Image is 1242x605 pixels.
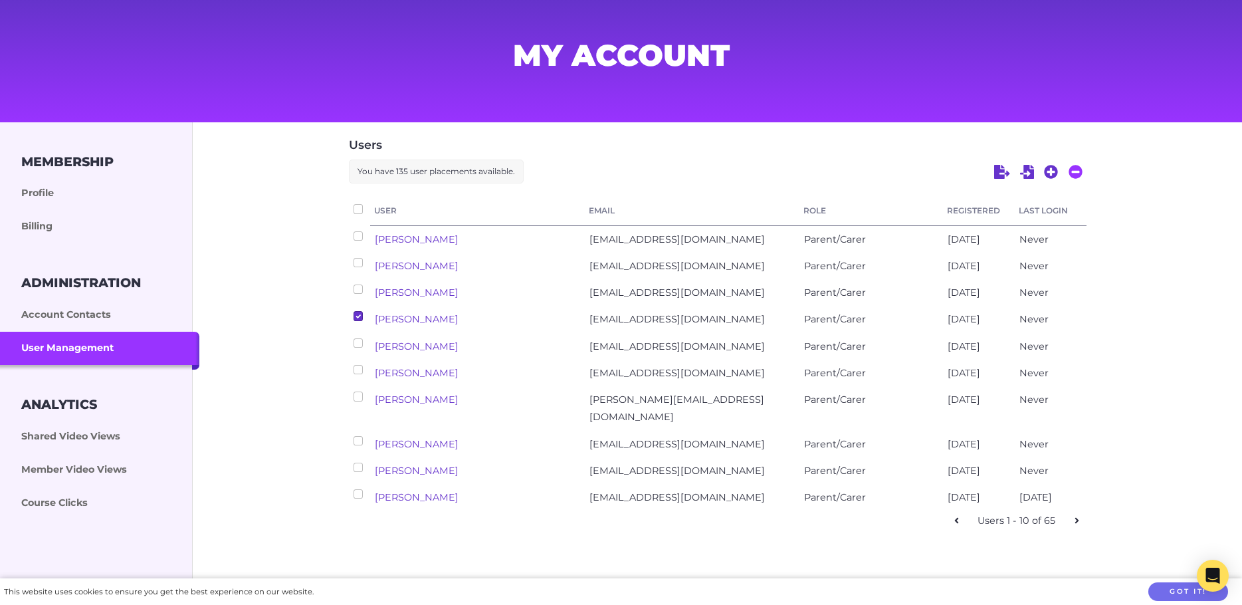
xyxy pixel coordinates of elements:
[1019,340,1049,352] span: Never
[21,154,114,170] h3: Membership
[375,233,459,245] a: [PERSON_NAME]
[589,438,765,450] span: [EMAIL_ADDRESS][DOMAIN_NAME]
[804,465,866,477] span: Parent/Carer
[948,340,980,352] span: [DATE]
[948,313,980,325] span: [DATE]
[375,394,459,406] a: [PERSON_NAME]
[948,287,980,299] span: [DATE]
[1019,394,1049,406] span: Never
[349,136,1087,154] h4: Users
[1019,313,1049,325] span: Never
[375,340,459,352] a: [PERSON_NAME]
[804,287,866,299] span: Parent/Carer
[375,260,459,272] a: [PERSON_NAME]
[948,394,980,406] span: [DATE]
[804,367,866,379] span: Parent/Carer
[1019,287,1049,299] span: Never
[589,465,765,477] span: [EMAIL_ADDRESS][DOMAIN_NAME]
[375,491,459,503] a: [PERSON_NAME]
[1019,438,1049,450] span: Never
[589,260,765,272] span: [EMAIL_ADDRESS][DOMAIN_NAME]
[349,160,524,183] p: You have 135 user placements available.
[1020,164,1035,181] a: Import Users
[589,313,765,325] span: [EMAIL_ADDRESS][DOMAIN_NAME]
[1019,233,1049,245] span: Never
[21,397,97,412] h3: Analytics
[947,203,1011,218] a: Registered
[589,203,795,218] a: Email
[4,585,314,599] div: This website uses cookies to ensure you get the best experience on our website.
[1069,164,1083,181] a: Delete selected users
[948,260,980,272] span: [DATE]
[375,465,459,477] a: [PERSON_NAME]
[803,203,938,218] a: Role
[375,367,459,379] a: [PERSON_NAME]
[948,438,980,450] span: [DATE]
[804,340,866,352] span: Parent/Carer
[589,367,765,379] span: [EMAIL_ADDRESS][DOMAIN_NAME]
[948,491,980,503] span: [DATE]
[301,42,942,68] h1: My Account
[1019,491,1052,503] span: [DATE]
[1044,164,1059,181] a: Add a new user
[375,438,459,450] a: [PERSON_NAME]
[1148,582,1228,602] button: Got it!
[994,164,1010,181] a: Export Users
[804,438,866,450] span: Parent/Carer
[1019,465,1049,477] span: Never
[589,394,764,423] span: [PERSON_NAME][EMAIL_ADDRESS][DOMAIN_NAME]
[804,260,866,272] span: Parent/Carer
[375,313,459,325] a: [PERSON_NAME]
[1019,260,1049,272] span: Never
[589,287,765,299] span: [EMAIL_ADDRESS][DOMAIN_NAME]
[948,233,980,245] span: [DATE]
[948,465,980,477] span: [DATE]
[804,491,866,503] span: Parent/Carer
[589,233,765,245] span: [EMAIL_ADDRESS][DOMAIN_NAME]
[589,491,765,503] span: [EMAIL_ADDRESS][DOMAIN_NAME]
[969,513,1065,530] div: Users 1 - 10 of 65
[804,394,866,406] span: Parent/Carer
[804,233,866,245] span: Parent/Carer
[804,313,866,325] span: Parent/Carer
[589,340,765,352] span: [EMAIL_ADDRESS][DOMAIN_NAME]
[1019,367,1049,379] span: Never
[1019,203,1083,218] a: Last Login
[374,203,581,218] a: User
[375,287,459,299] a: [PERSON_NAME]
[21,275,141,291] h3: Administration
[948,367,980,379] span: [DATE]
[1197,560,1229,592] div: Open Intercom Messenger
